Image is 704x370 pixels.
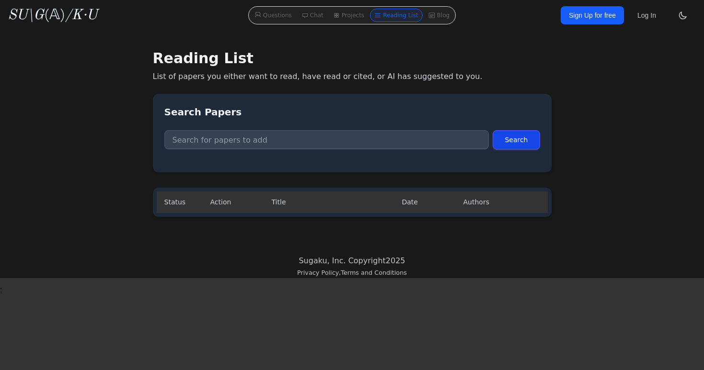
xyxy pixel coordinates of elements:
[632,7,662,24] a: Log In
[8,7,97,24] a: SU\G(𝔸)/K·U
[164,130,489,149] input: Search for papers to add
[157,191,203,213] th: Status
[425,9,454,22] a: Blog
[8,8,44,22] i: SU\G
[386,256,405,265] span: 2025
[493,130,540,149] button: Search
[298,9,327,22] a: Chat
[341,269,407,276] a: Terms and Conditions
[264,191,394,213] th: Title
[329,9,368,22] a: Projects
[297,269,339,276] a: Privacy Policy
[370,9,423,22] a: Reading List
[164,105,540,119] h2: Search Papers
[153,50,552,67] h1: Reading List
[394,191,456,213] th: Date
[456,191,548,213] th: Authors
[251,9,296,22] a: Questions
[297,269,407,276] small: ,
[153,71,552,82] p: List of papers you either want to read, have read or cited, or AI has suggested to you.
[203,191,264,213] th: Action
[561,6,624,24] a: Sign Up for free
[65,8,97,22] i: /K·U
